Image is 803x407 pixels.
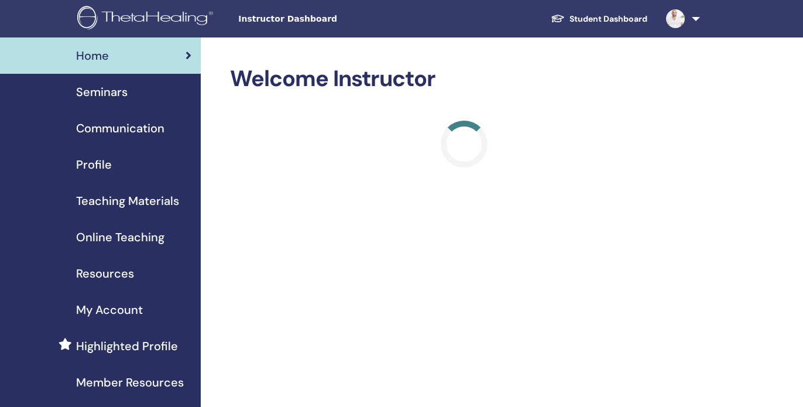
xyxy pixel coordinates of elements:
span: Profile [76,156,112,173]
span: Home [76,47,109,64]
a: Student Dashboard [541,8,657,30]
span: Online Teaching [76,228,164,246]
span: My Account [76,301,143,319]
span: Instructor Dashboard [238,13,414,25]
span: Highlighted Profile [76,337,178,355]
span: Communication [76,119,164,137]
span: Teaching Materials [76,192,179,210]
img: logo.png [77,6,217,32]
img: graduation-cap-white.svg [551,13,565,23]
span: Seminars [76,83,128,101]
h2: Welcome Instructor [230,66,698,93]
span: Member Resources [76,374,184,391]
img: default.jpg [666,9,685,28]
span: Resources [76,265,134,282]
